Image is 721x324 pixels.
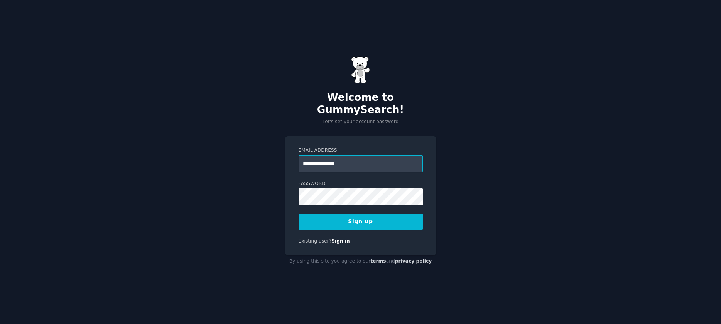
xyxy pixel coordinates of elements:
p: Let's set your account password [285,119,436,126]
a: privacy policy [395,258,432,264]
span: Existing user? [299,238,332,244]
h2: Welcome to GummySearch! [285,92,436,116]
a: terms [370,258,386,264]
button: Sign up [299,214,423,230]
label: Password [299,180,423,187]
img: Gummy Bear [351,56,370,83]
div: By using this site you agree to our and [285,255,436,268]
label: Email Address [299,147,423,154]
a: Sign in [331,238,350,244]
